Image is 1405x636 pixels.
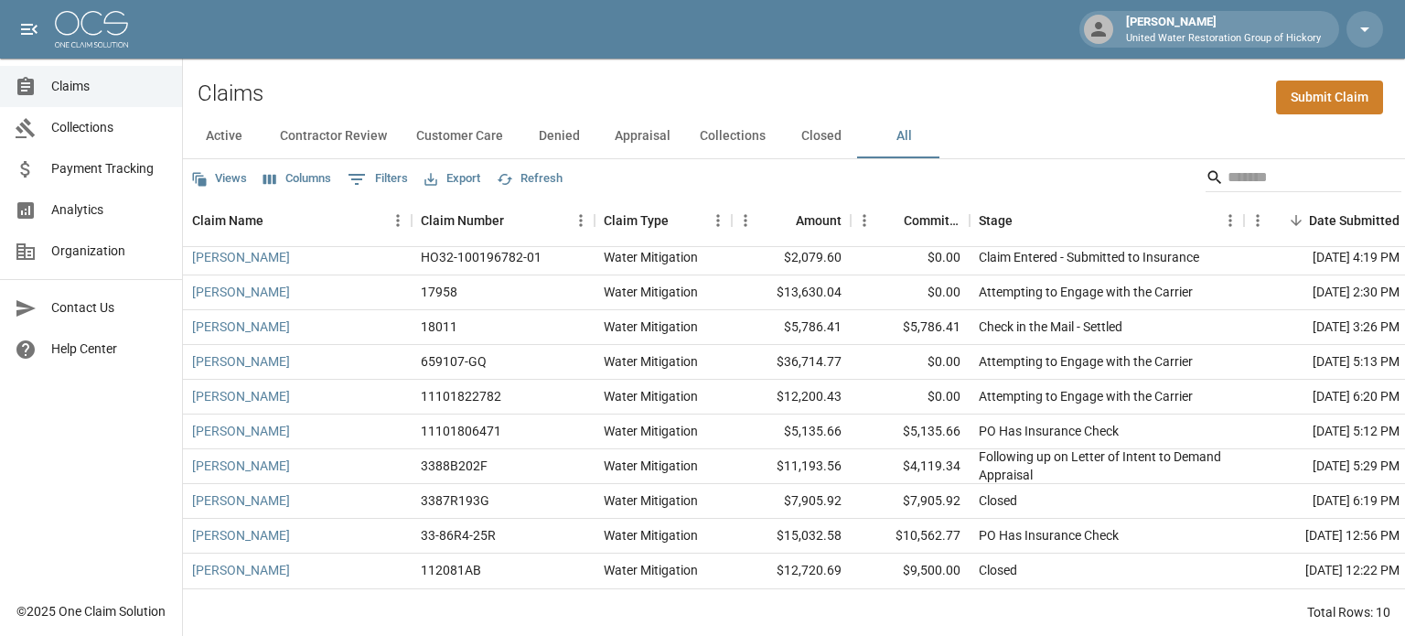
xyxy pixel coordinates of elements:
div: $12,720.69 [732,554,851,588]
div: Amount [796,195,842,246]
div: Claim Name [183,195,412,246]
a: [PERSON_NAME] [192,422,290,440]
button: Menu [704,207,732,234]
a: [PERSON_NAME] [192,283,290,301]
div: Claim Number [421,195,504,246]
div: Water Mitigation [604,561,698,579]
span: Payment Tracking [51,159,167,178]
button: Menu [1217,207,1244,234]
div: Stage [979,195,1013,246]
div: Closed [979,561,1017,579]
button: Customer Care [402,114,518,158]
div: Committed Amount [851,195,970,246]
div: dynamic tabs [183,114,1405,158]
h2: Claims [198,81,263,107]
div: Attempting to Engage with the Carrier [979,352,1193,371]
div: Water Mitigation [604,248,698,266]
div: $36,714.77 [732,345,851,380]
button: Menu [567,207,595,234]
div: $15,032.58 [732,519,851,554]
div: $7,905.92 [732,484,851,519]
button: Sort [878,208,904,233]
div: Search [1206,163,1401,196]
button: Appraisal [600,114,685,158]
div: Claim Name [192,195,263,246]
span: Organization [51,242,167,261]
span: Contact Us [51,298,167,318]
div: Date Submitted [1309,195,1400,246]
button: Sort [1283,208,1309,233]
div: $13,630.04 [732,275,851,310]
div: [PERSON_NAME] [1119,13,1328,46]
div: 112081AB [421,561,481,579]
div: $7,905.92 [851,484,970,519]
button: Sort [669,208,694,233]
button: Menu [851,207,878,234]
div: Stage [970,195,1244,246]
button: Refresh [492,165,567,193]
button: Export [420,165,485,193]
button: Sort [1013,208,1038,233]
p: United Water Restoration Group of Hickory [1126,31,1321,47]
div: $0.00 [851,275,970,310]
div: Water Mitigation [604,457,698,475]
div: HO32-100196782-01 [421,248,542,266]
div: Claim Entered - Submitted to Insurance [979,248,1199,266]
div: 11101806471 [421,422,501,440]
div: $0.00 [851,380,970,415]
a: [PERSON_NAME] [192,318,290,336]
div: $5,135.66 [732,415,851,449]
div: $2,079.60 [732,241,851,275]
div: 11101822782 [421,387,501,405]
div: $12,200.43 [732,380,851,415]
button: Sort [770,208,796,233]
span: Collections [51,118,167,137]
button: Sort [263,208,289,233]
button: Menu [384,207,412,234]
a: [PERSON_NAME] [192,457,290,475]
button: Show filters [343,165,413,194]
div: $5,786.41 [851,310,970,345]
div: Closed [979,491,1017,510]
div: $4,119.34 [851,449,970,484]
div: Water Mitigation [604,491,698,510]
div: Attempting to Engage with the Carrier [979,387,1193,405]
div: $5,135.66 [851,415,970,449]
div: 33-86R4-25R [421,526,496,544]
a: [PERSON_NAME] [192,491,290,510]
div: $10,562.77 [851,519,970,554]
button: Menu [1244,207,1271,234]
div: Claim Type [604,195,669,246]
button: Denied [518,114,600,158]
button: Active [183,114,265,158]
div: 17958 [421,283,457,301]
div: Check in the Mail - Settled [979,318,1122,336]
button: Views [187,165,252,193]
a: [PERSON_NAME] [192,526,290,544]
a: [PERSON_NAME] [192,352,290,371]
div: 3387R193G [421,491,489,510]
a: Submit Claim [1276,81,1383,114]
div: Water Mitigation [604,283,698,301]
div: © 2025 One Claim Solution [16,602,166,620]
button: Select columns [259,165,336,193]
div: $9,500.00 [851,554,970,588]
button: open drawer [11,11,48,48]
div: Water Mitigation [604,422,698,440]
div: PO Has Insurance Check [979,526,1119,544]
button: All [863,114,945,158]
span: Analytics [51,200,167,220]
div: $0.00 [851,241,970,275]
div: $0.00 [851,345,970,380]
div: 3388B202F [421,457,488,475]
div: PO Has Insurance Check [979,422,1119,440]
button: Collections [685,114,780,158]
div: $5,786.41 [732,310,851,345]
div: Water Mitigation [604,318,698,336]
div: Water Mitigation [604,352,698,371]
div: Amount [732,195,851,246]
div: Claim Type [595,195,732,246]
div: Claim Number [412,195,595,246]
div: $11,193.56 [732,449,851,484]
button: Menu [732,207,759,234]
